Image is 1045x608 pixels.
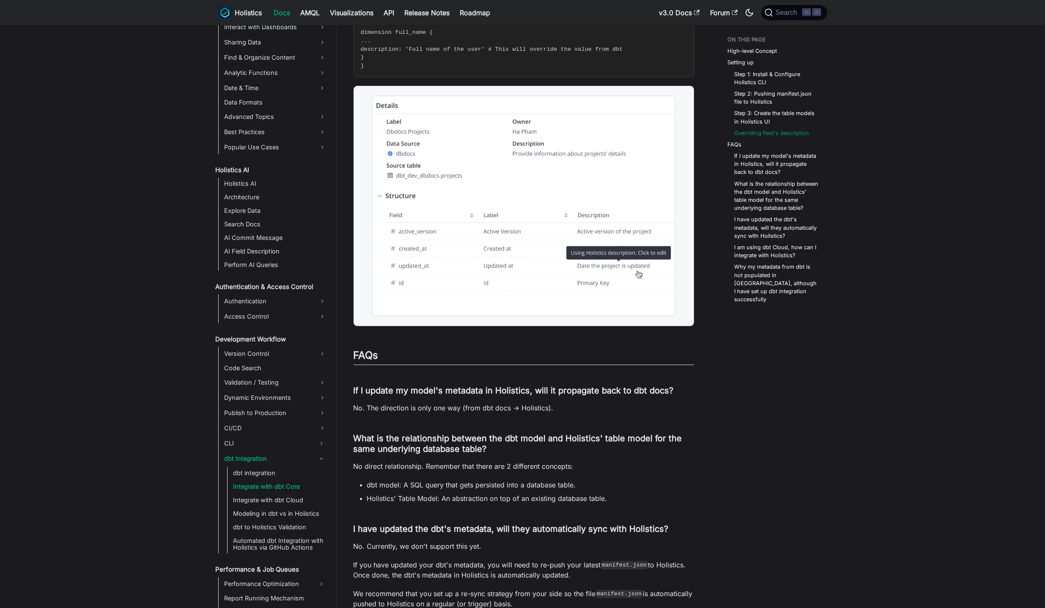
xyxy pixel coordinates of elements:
[222,20,329,34] a: Interact with Dashboards
[354,349,694,365] h2: FAQs
[812,8,821,16] kbd: K
[361,54,364,61] span: }
[728,58,754,66] a: Setting up
[802,8,811,16] kbd: ⌘
[213,564,329,575] a: Performance & Job Queues
[735,243,819,259] a: I am using dbt Cloud, how can I integrate with Holistics?
[728,47,777,55] a: High-level Concept
[735,129,809,137] a: Overriding field's description
[231,521,329,533] a: dbt to Holistics Validation
[367,480,694,490] li: dbt model: A SQL query that gets persisted into a database table.
[231,535,329,553] a: Automated dbt Integration with Holistics via GitHub Actions
[314,437,329,450] button: Expand sidebar category 'CLI'
[400,6,455,19] a: Release Notes
[222,191,329,203] a: Architecture
[222,125,329,139] a: Best Practices
[222,140,329,154] a: Popular Use Cases
[354,403,694,413] p: No. The direction is only one way (from dbt docs → Holistics).
[222,205,329,217] a: Explore Data
[354,385,694,396] h3: If I update my model's metadata in Holistics, will it propagate back to dbt docs?
[743,6,756,19] button: Switch between dark and light mode (currently dark mode)
[222,96,329,108] a: Data Formats
[314,452,329,465] button: Collapse sidebar category 'dbt Integration'
[222,232,329,244] a: AI Commit Message
[222,259,329,271] a: Perform AI Queries
[210,25,337,608] nav: Docs sidebar
[222,81,329,95] a: Date & Time
[367,493,694,503] li: Holistics' Table Model: An abstraction on top of an existing database table.
[222,391,329,404] a: Dynamic Environments
[222,218,329,230] a: Search Docs
[222,294,329,308] a: Authentication
[231,508,329,520] a: Modeling in dbt vs in Holistics
[222,421,329,435] a: CI/CD
[218,6,262,19] a: HolisticsHolistics
[222,592,329,604] a: Report Running Mechanism
[735,180,819,212] a: What is the relationship between the dbt model and Holistics' table model for the same underlying...
[213,333,329,345] a: Development Workflow
[354,541,694,551] p: No. Currently, we don't support this yet.
[361,29,433,36] span: dimension full_name {
[314,577,329,591] button: Expand sidebar category 'Performance Optimization'
[354,524,694,534] h3: I have updated the dbt's metadata, will they automatically sync with Holistics?
[222,452,314,465] a: dbt Integration
[601,561,648,569] code: manifest.json
[325,6,379,19] a: Visualizations
[222,178,329,190] a: Holistics AI
[235,8,262,18] b: Holistics
[222,577,314,591] a: Performance Optimization
[222,36,329,49] a: Sharing Data
[379,6,400,19] a: API
[735,215,819,240] a: I have updated the dbt's metadata, will they automatically sync with Holistics?
[361,63,364,69] span: }
[361,38,371,44] span: ...
[735,109,819,125] a: Step 3: Create the table models in Holistics UI
[218,6,232,19] img: Holistics
[222,347,329,360] a: Version Control
[222,376,329,389] a: Validation / Testing
[735,70,819,86] a: Step 1: Install & Configure Holistics CLI
[222,437,314,450] a: CLI
[231,481,329,492] a: Integrate with dbt Core
[596,590,643,598] code: manifest.json
[735,263,819,303] a: Why my metadata from dbt is not populated in [GEOGRAPHIC_DATA], although I have set up dbt integr...
[354,433,694,454] h3: What is the relationship between the dbt model and Holistics' table model for the same underlying...
[222,66,329,80] a: Analytic Functions
[222,110,329,124] a: Advanced Topics
[231,494,329,506] a: Integrate with dbt Cloud
[735,90,819,106] a: Step 2: Pushing manifest.json file to Holistics
[296,6,325,19] a: AMQL
[773,9,802,17] span: Search
[761,5,827,20] button: Search (Command+K)
[354,86,694,326] img: dbt-meta-overridden
[728,140,742,149] a: FAQs
[705,6,743,19] a: Forum
[735,152,819,176] a: If I update my model's metadata in Holistics, will it propagate back to dbt docs?
[455,6,496,19] a: Roadmap
[213,281,329,293] a: Authentication & Access Control
[222,245,329,257] a: AI Field Description
[269,6,296,19] a: Docs
[354,461,694,471] p: No direct relationship. Remember that there are 2 different concepts:
[213,164,329,176] a: Holistics AI
[231,467,329,479] a: dbt integration
[361,46,623,52] span: description: 'Full name of the user' # This will override the value from dbt
[222,51,329,64] a: Find & Organize Content
[222,406,329,420] a: Publish to Production
[354,560,694,580] p: If you have updated your dbt's metadata, you will need to re-push your latest to Holistics. Once ...
[222,310,329,323] a: Access Control
[654,6,705,19] a: v3.0 Docs
[222,362,329,374] a: Code Search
